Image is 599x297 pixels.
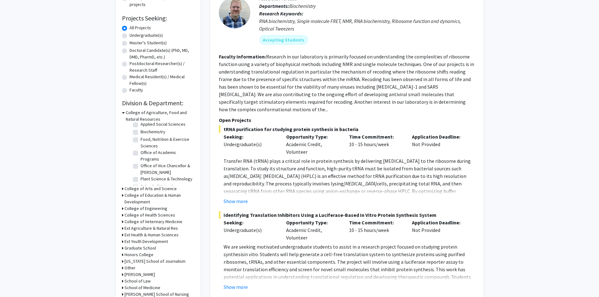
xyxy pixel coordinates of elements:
h3: College of Arts and Science [125,185,177,192]
label: Postdoctoral Researcher(s) / Research Staff [130,60,194,74]
iframe: Chat [5,269,27,292]
span: Biochemistry [289,3,316,9]
label: Food, Nutrition & Exercise Sciences [141,136,193,149]
span: Identifying Translation Inhibitors Using a Luciferase-Based In Vitro Protein Synthesis System [219,211,475,219]
em: [MEDICAL_DATA] [228,173,261,179]
label: Plant Science & Technology [141,176,192,182]
b: Faculty Information: [219,53,266,60]
div: Not Provided [407,133,470,156]
h3: Ext Health & Human Sciences [125,232,179,238]
h2: Projects Seeking: [122,14,194,22]
span: . [MEDICAL_DATA] (HPLC) is an effective method for tRNA purification due to its high resolution a... [224,173,466,187]
h3: College of Health Sciences [125,212,175,218]
mat-chip: Accepting Students [259,35,308,45]
span: Transfer RNA (tRNA) plays a critical role in protein synthesis by delivering [MEDICAL_DATA] to th... [224,158,471,179]
p: Opportunity Type: [286,219,340,226]
label: Master's Student(s) [130,40,167,46]
em: [MEDICAL_DATA] [344,180,377,187]
div: Undergraduate(s) [224,140,277,148]
h3: College of Education & Human Development [125,192,194,205]
div: Academic Credit, Volunteer [281,133,344,156]
div: Undergraduate(s) [224,226,277,234]
label: School of Natural Resources [141,183,193,196]
h3: Ext Agriculture & Natural Res [125,225,178,232]
h3: College of Agriculture, Food and Natural Resources [126,109,194,123]
p: Seeking: [224,133,277,140]
label: Medical Resident(s) / Medical Fellow(s) [130,74,194,87]
div: Academic Credit, Volunteer [281,219,344,241]
h3: School of Medicine [125,284,160,291]
span: tRNA purification for studying protein synthesis in bacteria [219,125,475,133]
p: Opportunity Type: [286,133,340,140]
button: Show more [224,283,248,291]
div: RNA biochemistry, Single molecule FRET, NMR, RNA biochemistry, Ribosome function and dynamics, Op... [259,17,475,32]
label: Biochemistry [141,129,165,135]
p: Seeking: [224,219,277,226]
h3: [PERSON_NAME] [125,271,155,278]
label: Faculty [130,87,143,93]
h3: School of Law [125,278,151,284]
h3: Other [125,265,136,271]
em: in vitro [244,251,258,257]
h2: Division & Department: [122,99,194,107]
h3: Graduate School [125,245,156,251]
fg-read-more: Research in our laboratory is primarily focused on understanding the complexities of ribosome fun... [219,53,474,113]
h3: Ext Youth Development [125,238,168,245]
label: All Projects [130,25,151,31]
div: 10 - 15 hours/week [344,133,407,156]
span: We are seeking motivated undergraduate students to assist in a research project focused on studyi... [224,244,457,257]
h3: College of Engineering [125,205,167,212]
h3: College of Veterinary Medicine [125,218,182,225]
b: Research Keywords: [259,10,303,17]
div: Not Provided [407,219,470,241]
label: Office of Academic Programs [141,149,193,162]
p: Time Commitment: [349,219,402,226]
label: Applied Social Sciences [141,121,186,128]
button: Show more [224,197,248,205]
label: Undergraduate(s) [130,32,163,39]
div: 10 - 15 hours/week [344,219,407,241]
h3: [US_STATE] School of Journalism [125,258,186,265]
label: Doctoral Candidate(s) (PhD, MD, DMD, PharmD, etc.) [130,47,194,60]
p: Application Deadline: [412,219,465,226]
h3: Honors College [125,251,153,258]
label: Office of Vice Chancellor & [PERSON_NAME] [141,162,193,176]
p: Time Commitment: [349,133,402,140]
p: Application Deadline: [412,133,465,140]
p: Open Projects [219,116,475,124]
span: . Students will help generate a cell-free translation system to synthesize proteins using purifie... [224,251,471,288]
b: Departments: [259,3,289,9]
